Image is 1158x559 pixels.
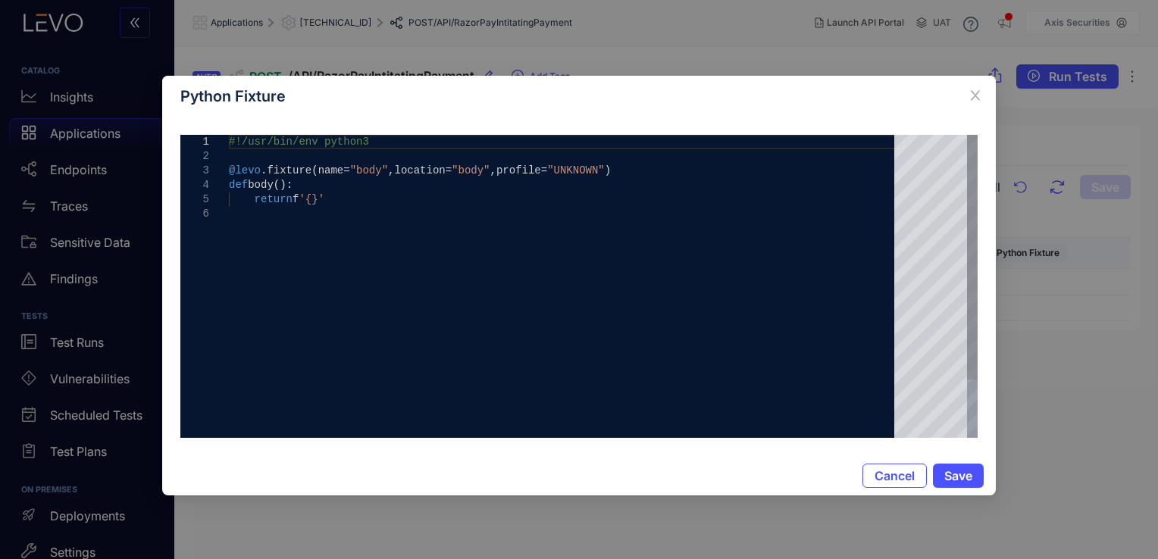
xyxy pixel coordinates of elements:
div: 6 [180,207,209,221]
button: Close [955,76,996,117]
div: 2 [180,149,209,164]
span: ) [605,164,611,176]
span: close [969,89,982,102]
span: .fixture [261,164,311,176]
span: '{}' [299,193,324,205]
span: body [248,179,274,191]
span: , [388,164,394,176]
div: Python Fixture [180,88,978,105]
span: "body" [350,164,388,176]
div: 3 [180,164,209,178]
span: #!/usr/bin/env python3 [229,136,369,148]
span: "body" [452,164,490,176]
div: 5 [180,192,209,207]
span: location= [394,164,452,176]
span: f [293,193,299,205]
span: Cancel [875,469,915,482]
span: Save [944,469,972,482]
span: ( [311,164,318,176]
textarea: Editor content;Press Alt+F1 for Accessibility Options. [229,135,230,136]
span: return [255,193,293,205]
button: Save [933,464,984,488]
span: "UNKNOWN" [547,164,605,176]
span: profile= [496,164,547,176]
div: 1 [180,135,209,149]
span: name= [318,164,350,176]
span: def [229,179,248,191]
span: , [490,164,496,176]
button: Cancel [862,464,927,488]
span: @levo [229,164,261,176]
span: (): [274,179,293,191]
div: 4 [180,178,209,192]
